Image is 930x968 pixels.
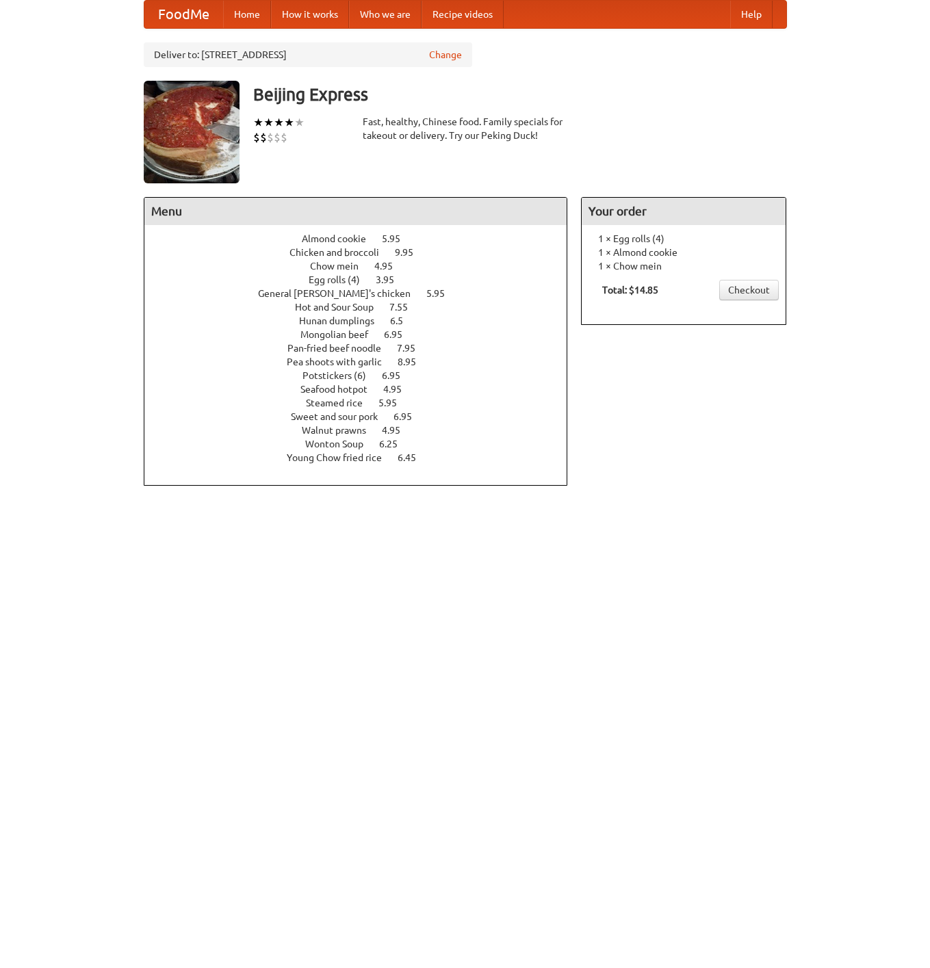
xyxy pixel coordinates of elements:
[429,48,462,62] a: Change
[289,247,439,258] a: Chicken and broccoli 9.95
[302,233,380,244] span: Almond cookie
[291,411,437,422] a: Sweet and sour pork 6.95
[589,259,779,273] li: 1 × Chow mein
[305,439,423,449] a: Wonton Soup 6.25
[393,411,426,422] span: 6.95
[302,425,380,436] span: Walnut prawns
[144,198,567,225] h4: Menu
[730,1,773,28] a: Help
[287,343,441,354] a: Pan-fried beef noodle 7.95
[349,1,422,28] a: Who we are
[260,130,267,145] li: $
[295,302,433,313] a: Hot and Sour Soup 7.55
[382,233,414,244] span: 5.95
[589,232,779,246] li: 1 × Egg rolls (4)
[582,198,786,225] h4: Your order
[389,302,422,313] span: 7.55
[300,384,427,395] a: Seafood hotpot 4.95
[258,288,424,299] span: General [PERSON_NAME]'s chicken
[309,274,374,285] span: Egg rolls (4)
[300,329,428,340] a: Mongolian beef 6.95
[287,452,396,463] span: Young Chow fried rice
[253,130,260,145] li: $
[306,397,376,408] span: Steamed rice
[395,247,427,258] span: 9.95
[309,274,419,285] a: Egg rolls (4) 3.95
[144,1,223,28] a: FoodMe
[300,384,381,395] span: Seafood hotpot
[398,356,430,367] span: 8.95
[287,356,396,367] span: Pea shoots with garlic
[302,370,426,381] a: Potstickers (6) 6.95
[253,81,787,108] h3: Beijing Express
[302,233,426,244] a: Almond cookie 5.95
[719,280,779,300] a: Checkout
[287,452,441,463] a: Young Chow fried rice 6.45
[306,397,422,408] a: Steamed rice 5.95
[299,315,388,326] span: Hunan dumplings
[289,247,393,258] span: Chicken and broccoli
[274,130,281,145] li: $
[274,115,284,130] li: ★
[294,115,305,130] li: ★
[287,356,441,367] a: Pea shoots with garlic 8.95
[422,1,504,28] a: Recipe videos
[383,384,415,395] span: 4.95
[258,288,470,299] a: General [PERSON_NAME]'s chicken 5.95
[263,115,274,130] li: ★
[426,288,458,299] span: 5.95
[382,425,414,436] span: 4.95
[144,81,240,183] img: angular.jpg
[295,302,387,313] span: Hot and Sour Soup
[267,130,274,145] li: $
[310,261,372,272] span: Chow mein
[397,343,429,354] span: 7.95
[300,329,382,340] span: Mongolian beef
[284,115,294,130] li: ★
[398,452,430,463] span: 6.45
[291,411,391,422] span: Sweet and sour pork
[382,370,414,381] span: 6.95
[253,115,263,130] li: ★
[305,439,377,449] span: Wonton Soup
[299,315,428,326] a: Hunan dumplings 6.5
[384,329,416,340] span: 6.95
[310,261,418,272] a: Chow mein 4.95
[302,370,380,381] span: Potstickers (6)
[390,315,417,326] span: 6.5
[223,1,271,28] a: Home
[602,285,658,296] b: Total: $14.85
[281,130,287,145] li: $
[363,115,568,142] div: Fast, healthy, Chinese food. Family specials for takeout or delivery. Try our Peking Duck!
[374,261,406,272] span: 4.95
[302,425,426,436] a: Walnut prawns 4.95
[589,246,779,259] li: 1 × Almond cookie
[271,1,349,28] a: How it works
[287,343,395,354] span: Pan-fried beef noodle
[378,397,411,408] span: 5.95
[379,439,411,449] span: 6.25
[144,42,472,67] div: Deliver to: [STREET_ADDRESS]
[376,274,408,285] span: 3.95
